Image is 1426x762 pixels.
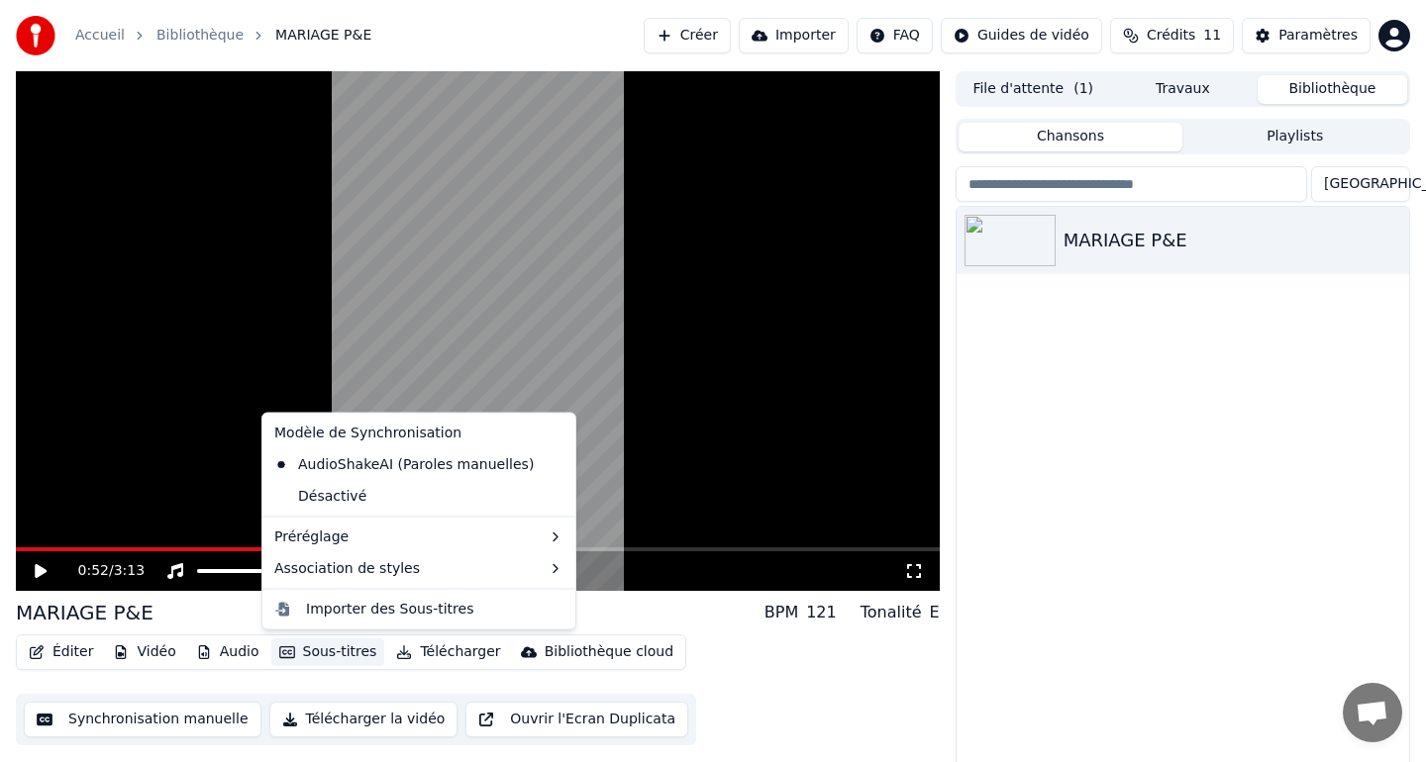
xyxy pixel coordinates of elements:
[1147,26,1195,46] span: Crédits
[1073,79,1093,99] span: ( 1 )
[75,26,371,46] nav: breadcrumb
[930,601,940,624] div: E
[266,552,571,584] div: Association de styles
[78,561,126,581] div: /
[105,638,183,666] button: Vidéo
[1182,123,1407,151] button: Playlists
[266,521,571,552] div: Préréglage
[1108,75,1258,104] button: Travaux
[465,702,688,737] button: Ouvrir l'Ecran Duplicata
[1278,26,1358,46] div: Paramètres
[959,75,1108,104] button: File d'attente
[1343,683,1402,742] div: Ouvrir le chat
[275,26,371,46] span: MARIAGE P&E
[806,601,837,624] div: 121
[114,561,145,581] span: 3:13
[24,702,261,737] button: Synchronisation manuelle
[156,26,244,46] a: Bibliothèque
[266,418,571,449] div: Modèle de Synchronisation
[188,638,267,666] button: Audio
[388,638,508,666] button: Télécharger
[266,480,571,512] div: Désactivé
[1064,227,1401,254] div: MARIAGE P&E
[75,26,125,46] a: Accueil
[739,18,849,53] button: Importer
[857,18,933,53] button: FAQ
[266,448,542,480] div: AudioShakeAI (Paroles manuelles)
[78,561,109,581] span: 0:52
[764,601,798,624] div: BPM
[271,638,385,666] button: Sous-titres
[861,601,922,624] div: Tonalité
[1110,18,1234,53] button: Crédits11
[16,16,55,55] img: youka
[21,638,101,666] button: Éditer
[269,702,458,737] button: Télécharger la vidéo
[545,642,673,662] div: Bibliothèque cloud
[1242,18,1371,53] button: Paramètres
[644,18,731,53] button: Créer
[941,18,1102,53] button: Guides de vidéo
[16,599,153,626] div: MARIAGE P&E
[306,599,473,619] div: Importer des Sous-titres
[959,123,1183,151] button: Chansons
[1258,75,1407,104] button: Bibliothèque
[1203,26,1221,46] span: 11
